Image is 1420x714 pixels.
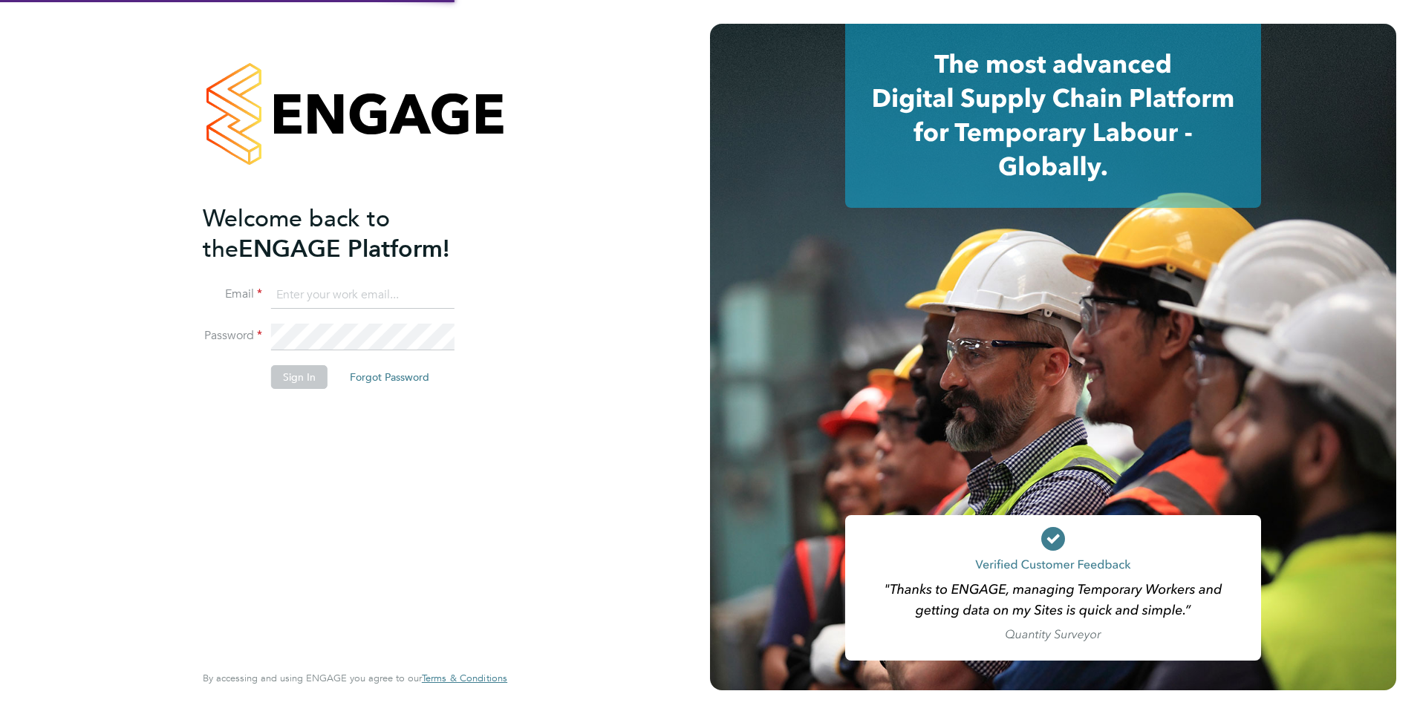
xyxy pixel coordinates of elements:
h2: ENGAGE Platform! [203,203,492,264]
button: Sign In [271,365,328,389]
span: Terms & Conditions [422,672,507,684]
span: Welcome back to the [203,204,390,263]
a: Terms & Conditions [422,672,507,684]
label: Email [203,286,262,302]
button: Forgot Password [338,365,441,389]
input: Enter your work email... [271,282,455,309]
label: Password [203,328,262,344]
span: By accessing and using ENGAGE you agree to our [203,672,507,684]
